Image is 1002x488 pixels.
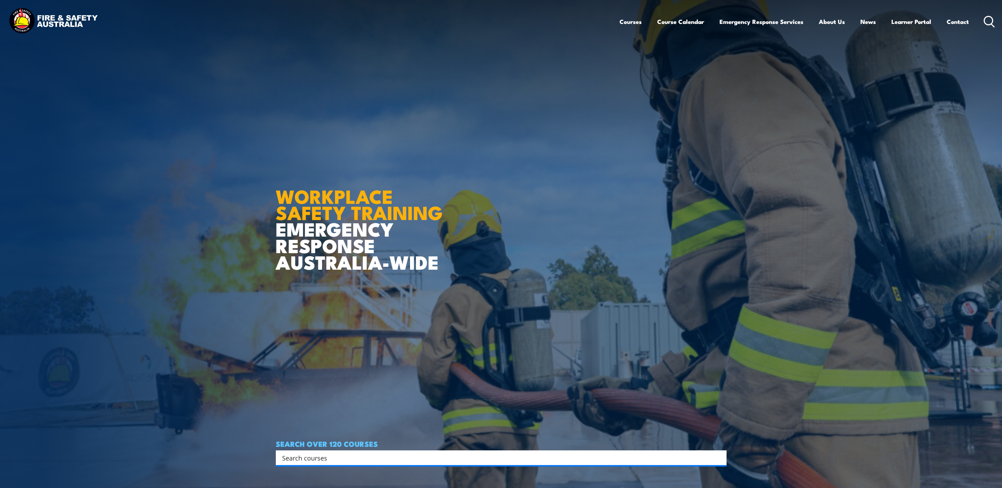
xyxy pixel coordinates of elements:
[282,452,711,463] input: Search input
[819,12,845,31] a: About Us
[284,453,712,463] form: Search form
[720,12,803,31] a: Emergency Response Services
[657,12,704,31] a: Course Calendar
[947,12,969,31] a: Contact
[276,440,727,448] h4: SEARCH OVER 120 COURSES
[620,12,642,31] a: Courses
[860,12,876,31] a: News
[276,181,443,227] strong: WORKPLACE SAFETY TRAINING
[276,170,448,270] h1: EMERGENCY RESPONSE AUSTRALIA-WIDE
[891,12,931,31] a: Learner Portal
[714,453,724,463] button: Search magnifier button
